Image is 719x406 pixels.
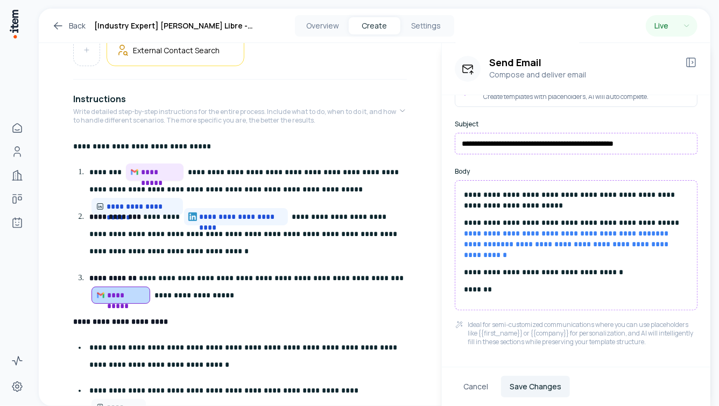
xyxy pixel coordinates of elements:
button: Create [349,17,400,34]
a: Activity [6,350,28,372]
button: Settings [400,17,452,34]
button: Save Changes [501,376,570,397]
p: Compose and deliver email [489,69,676,81]
img: Item Brain Logo [9,9,19,39]
h5: External Contact Search [133,45,220,55]
h4: Instructions [73,92,126,105]
a: People [6,141,28,162]
button: InstructionsWrite detailed step-by-step instructions for the entire process. Include what to do, ... [73,84,407,138]
a: Back [52,19,86,32]
p: Write detailed step-by-step instructions for the entire process. Include what to do, when to do i... [73,108,398,125]
div: Triggers [73,34,407,75]
h1: [Industry Expert] [PERSON_NAME] Libre - Latam [94,19,267,32]
button: Cancel [455,376,497,397]
a: Settings [6,376,28,397]
h3: Send Email [489,56,676,69]
a: Home [6,117,28,139]
label: Subject [455,120,697,129]
a: Agents [6,212,28,233]
a: Deals [6,188,28,210]
label: Body [455,167,697,176]
p: Ideal for semi-customized communications where you can use placeholders like {{first_name}} or {{... [468,320,697,346]
button: Overview [297,17,349,34]
a: Companies [6,165,28,186]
